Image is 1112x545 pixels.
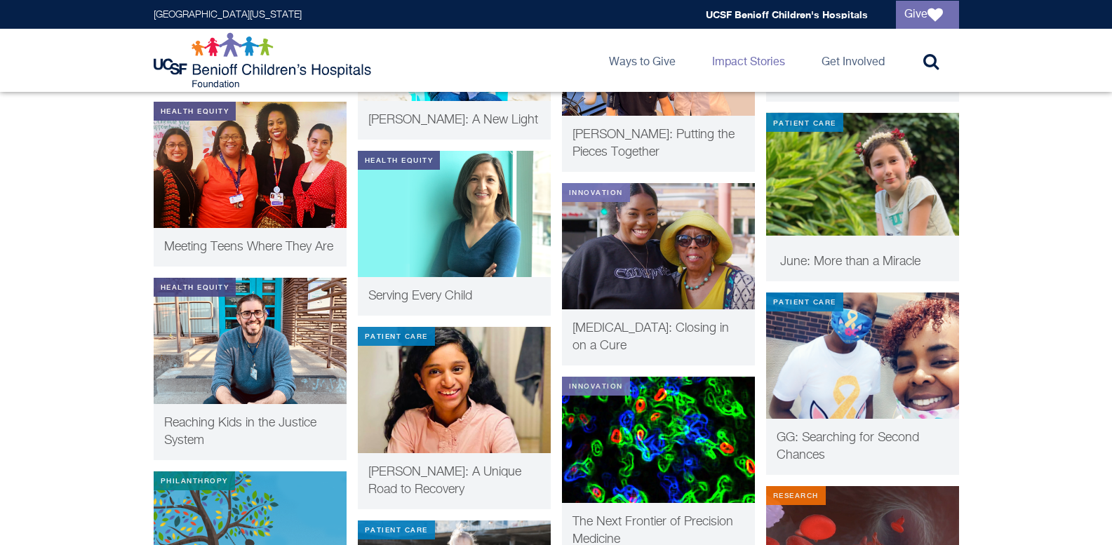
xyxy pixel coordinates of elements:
[368,114,538,126] span: [PERSON_NAME]: A New Light
[368,290,472,302] span: Serving Every Child
[766,486,826,505] div: Research
[810,29,896,92] a: Get Involved
[154,278,236,297] div: Health Equity
[358,520,435,539] div: Patient Care
[358,327,435,346] div: Patient Care
[562,183,755,365] a: Innovation [MEDICAL_DATA]: Closing in on a Cure
[562,377,630,396] div: Innovation
[154,102,347,267] a: Health Equity School-based clinics Meeting Teens Where They Are
[164,241,333,253] span: Meeting Teens Where They Are
[766,292,843,311] div: Patient Care
[358,327,551,509] a: Patient Care Anaka thumb [PERSON_NAME]: A Unique Road to Recovery
[154,471,235,490] div: Philanthropy
[154,32,375,88] img: Logo for UCSF Benioff Children's Hospitals Foundation
[154,278,347,404] img: Reaching youths in crisis
[358,151,441,170] div: Health Equity
[572,322,729,352] span: [MEDICAL_DATA]: Closing in on a Cure
[766,113,959,281] a: Patient Care June: More than a Miracle
[154,102,347,228] img: School-based clinics
[154,278,347,460] a: Health Equity Reaching youths in crisis Reaching Kids in the Justice System
[766,113,959,236] img: june-thumb.png
[777,431,919,462] span: GG: Searching for Second Chances
[766,292,959,419] img: Gigi and her mom
[598,29,687,92] a: Ways to Give
[706,8,868,20] a: UCSF Benioff Children's Hospitals
[562,377,755,503] img: gene therapy
[562,183,755,309] img: brooklyn-thumb_0.png
[368,466,521,496] span: [PERSON_NAME]: A Unique Road to Recovery
[154,102,236,121] div: Health Equity
[358,151,551,277] img: Dr. Narin Zoor
[766,292,959,475] a: Patient Care Gigi and her mom GG: Searching for Second Chances
[572,128,735,159] span: [PERSON_NAME]: Putting the Pieces Together
[780,255,920,268] span: June: More than a Miracle
[766,113,843,132] div: Patient Care
[701,29,796,92] a: Impact Stories
[154,10,302,20] a: [GEOGRAPHIC_DATA][US_STATE]
[164,417,316,447] span: Reaching Kids in the Justice System
[358,151,551,316] a: Health Equity Dr. Narin Zoor Serving Every Child
[896,1,959,29] a: Give
[562,183,630,202] div: Innovation
[358,327,551,453] img: Anaka thumb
